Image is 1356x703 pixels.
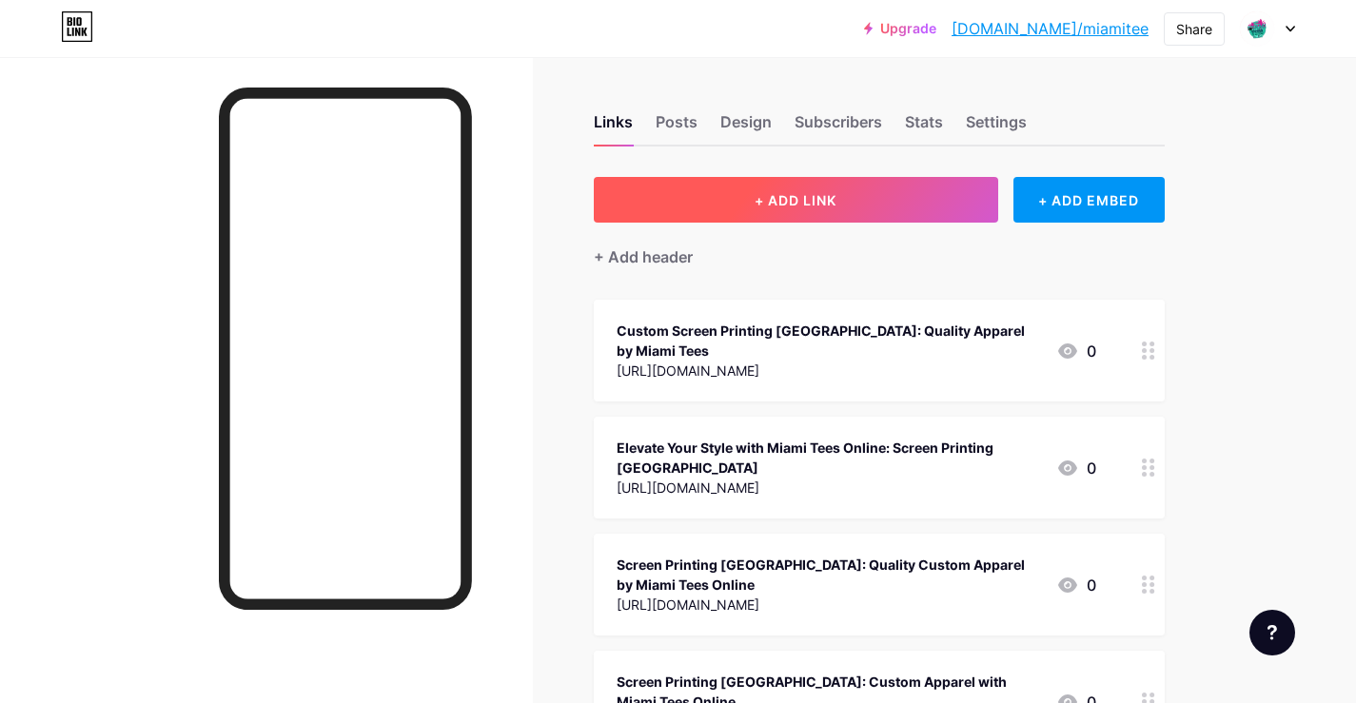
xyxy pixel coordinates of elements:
div: + ADD EMBED [1013,177,1165,223]
div: 0 [1056,574,1096,596]
div: Elevate Your Style with Miami Tees Online: Screen Printing [GEOGRAPHIC_DATA] [617,438,1041,478]
div: 0 [1056,457,1096,479]
div: Stats [905,110,943,145]
div: Subscribers [795,110,882,145]
div: Share [1176,19,1212,39]
div: [URL][DOMAIN_NAME] [617,595,1041,615]
div: 0 [1056,340,1096,362]
div: + Add header [594,245,693,268]
a: Upgrade [864,21,936,36]
div: Screen Printing [GEOGRAPHIC_DATA]: Quality Custom Apparel by Miami Tees Online [617,555,1041,595]
div: Posts [656,110,698,145]
button: + ADD LINK [594,177,998,223]
span: + ADD LINK [755,192,836,208]
div: [URL][DOMAIN_NAME] [617,478,1041,498]
div: Custom Screen Printing [GEOGRAPHIC_DATA]: Quality Apparel by Miami Tees [617,321,1041,361]
div: Design [720,110,772,145]
div: Settings [966,110,1027,145]
a: [DOMAIN_NAME]/miamitee [952,17,1149,40]
div: [URL][DOMAIN_NAME] [617,361,1041,381]
div: Links [594,110,633,145]
img: Miamitees Online [1239,10,1275,47]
